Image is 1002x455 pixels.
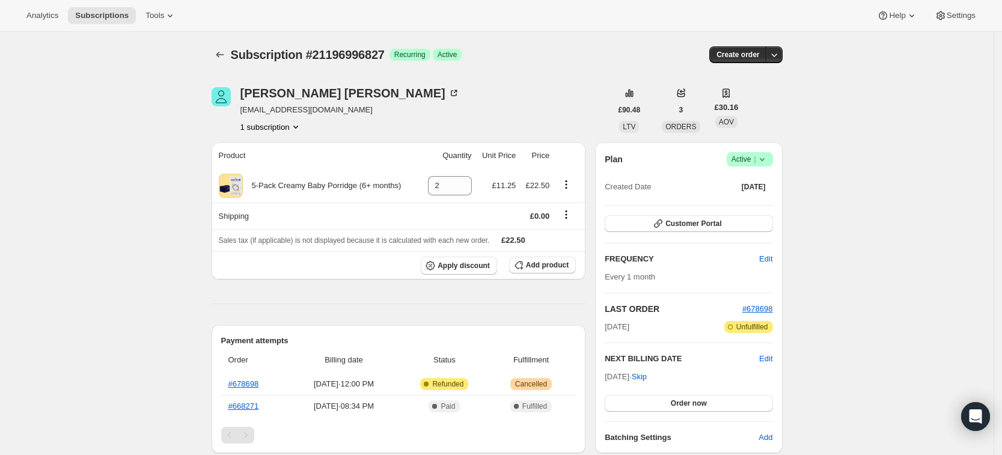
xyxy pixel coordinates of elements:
span: Analytics [26,11,58,20]
a: #678698 [742,304,773,313]
span: Skip [632,371,647,383]
span: £11.25 [492,181,516,190]
span: Fulfilled [522,402,547,411]
span: £22.50 [525,181,549,190]
span: Paid [441,402,455,411]
button: [DATE] [735,179,773,195]
span: [DATE] · 12:00 PM [292,378,396,390]
th: Unit Price [475,142,520,169]
span: Sales tax (if applicable) is not displayed because it is calculated with each new order. [219,236,490,245]
span: Add [759,432,772,444]
span: Unfulfilled [736,322,768,332]
span: | [754,154,756,164]
img: product img [219,174,243,198]
span: Create order [716,50,759,60]
span: Subscriptions [75,11,129,20]
span: [EMAIL_ADDRESS][DOMAIN_NAME] [240,104,460,116]
th: Shipping [212,203,420,229]
button: Help [870,7,924,24]
span: ORDERS [665,123,696,131]
span: [DATE] [742,182,766,192]
h2: LAST ORDER [605,303,742,315]
span: Customer Portal [665,219,721,228]
span: LTV [623,123,635,131]
th: Order [221,347,289,373]
span: Created Date [605,181,651,193]
h2: Plan [605,153,623,165]
span: Recurring [394,50,426,60]
span: £30.16 [715,102,739,114]
span: Status [403,354,486,366]
h2: NEXT BILLING DATE [605,353,759,365]
span: £0.00 [530,212,550,221]
th: Quantity [420,142,475,169]
button: Add [751,428,780,447]
button: Subscriptions [212,46,228,63]
button: #678698 [742,303,773,315]
button: Settings [927,7,983,24]
button: Create order [709,46,766,63]
span: Refunded [432,379,463,389]
span: Edit [759,253,772,265]
h2: FREQUENCY [605,253,759,265]
span: Every 1 month [605,272,655,281]
span: £22.50 [501,236,525,245]
span: Subscription #21196996827 [231,48,385,61]
th: Product [212,142,420,169]
span: Settings [947,11,976,20]
button: Shipping actions [557,208,576,221]
button: Add product [509,257,576,273]
h6: Batching Settings [605,432,759,444]
button: Apply discount [421,257,497,275]
button: £90.48 [611,102,648,118]
button: Customer Portal [605,215,772,232]
span: 3 [679,105,683,115]
span: [DATE] · 08:34 PM [292,400,396,412]
button: Product actions [557,178,576,191]
h2: Payment attempts [221,335,576,347]
button: Edit [759,353,772,365]
th: Price [519,142,553,169]
button: Analytics [19,7,66,24]
span: Active [438,50,457,60]
span: Tools [145,11,164,20]
button: Tools [138,7,183,24]
span: Cancelled [515,379,547,389]
button: Product actions [240,121,302,133]
span: AOV [719,118,734,126]
span: [DATE] · [605,372,647,381]
div: 5-Pack Creamy Baby Porridge (6+ months) [243,180,402,192]
span: Fulfillment [493,354,569,366]
span: Billing date [292,354,396,366]
span: £90.48 [619,105,641,115]
nav: Pagination [221,427,576,444]
span: Active [732,153,768,165]
div: [PERSON_NAME] [PERSON_NAME] [240,87,460,99]
a: #678698 [228,379,259,388]
span: Apply discount [438,261,490,270]
button: 3 [672,102,691,118]
span: Add product [526,260,569,270]
div: Open Intercom Messenger [961,402,990,431]
a: #668271 [228,402,259,411]
span: Help [889,11,905,20]
button: Order now [605,395,772,412]
button: Edit [752,249,780,269]
button: Skip [625,367,654,386]
span: Mathew Gilbert [212,87,231,106]
button: Subscriptions [68,7,136,24]
span: [DATE] [605,321,629,333]
span: Order now [671,399,707,408]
